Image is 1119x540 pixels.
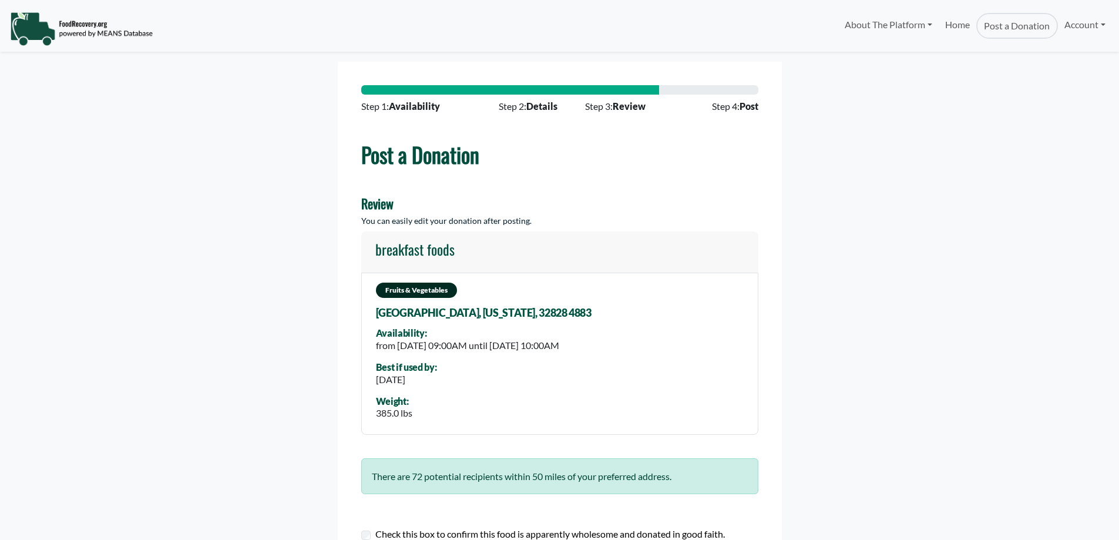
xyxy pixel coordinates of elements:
div: There are 72 potential recipients within 50 miles of your preferred address. [361,458,758,494]
a: Post a Donation [976,13,1057,39]
div: Best if used by: [376,362,437,373]
h5: You can easily edit your donation after posting. [361,216,758,226]
strong: Review [613,100,646,112]
h4: breakfast foods [375,241,455,258]
a: About The Platform [838,13,938,36]
strong: Post [740,100,758,112]
div: 385.0 lbs [376,406,412,420]
span: Step 4: [712,99,758,113]
img: NavigationLogo_FoodRecovery-91c16205cd0af1ed486a0f1a7774a6544ea792ac00100771e7dd3ec7c0e58e41.png [10,11,153,46]
div: Weight: [376,396,412,407]
div: Availability: [376,328,559,338]
h4: Review [361,196,758,211]
strong: Details [526,100,557,112]
span: Fruits & Vegetables [376,283,457,298]
strong: Availability [389,100,440,112]
h1: Post a Donation [361,142,758,167]
a: Home [939,13,976,39]
div: from [DATE] 09:00AM until [DATE] 10:00AM [376,338,559,353]
span: Step 2: [499,99,557,113]
a: Account [1058,13,1112,36]
span: [GEOGRAPHIC_DATA], [US_STATE], 32828 4883 [376,307,592,319]
span: Step 3: [585,99,684,113]
div: [DATE] [376,373,437,387]
span: Step 1: [361,99,440,113]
